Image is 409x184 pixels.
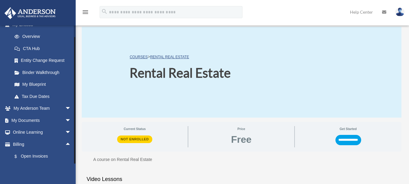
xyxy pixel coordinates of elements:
img: Anderson Advisors Platinum Portal [3,7,58,19]
a: CTA Hub [8,42,80,55]
a: Tax Due Dates [8,90,80,102]
span: Get Started [299,126,397,132]
a: Online Learningarrow_drop_down [4,126,80,139]
a: My Anderson Teamarrow_drop_down [4,102,80,115]
a: Entity Change Request [8,55,80,67]
span: $ [18,153,21,160]
a: menu [82,11,89,16]
span: Current Status [86,126,183,132]
a: Binder Walkthrough [8,66,80,79]
span: Price [193,126,290,132]
a: My Documentsarrow_drop_down [4,114,80,126]
p: A course on Rental Real Estate [93,156,390,163]
a: COURSES [130,55,147,59]
h1: Rental Real Estate [130,64,231,82]
i: menu [82,8,89,16]
p: > [130,53,231,61]
a: My Blueprint [8,79,80,91]
a: $Open Invoices [8,150,80,163]
a: Past Invoices [8,162,80,175]
img: User Pic [395,8,404,16]
span: arrow_drop_down [65,102,77,115]
a: Rental Real Estate [150,55,189,59]
span: Free [231,135,252,144]
span: Not Enrolled [117,135,153,143]
span: arrow_drop_down [65,126,77,139]
a: Overview [8,31,80,43]
span: arrow_drop_up [65,138,77,151]
i: search [101,8,108,15]
span: arrow_drop_down [65,114,77,127]
a: Billingarrow_drop_up [4,138,80,150]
